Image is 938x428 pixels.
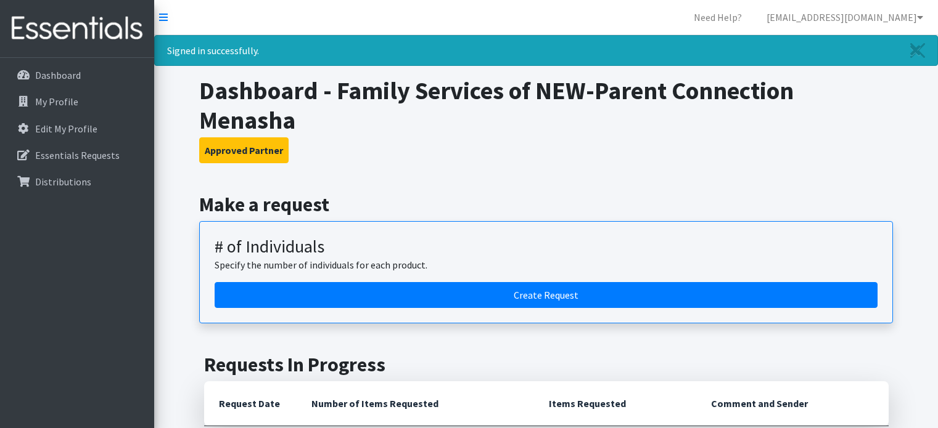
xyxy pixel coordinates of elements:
[154,35,938,66] div: Signed in successfully.
[215,257,878,272] p: Specify the number of individuals for each product.
[696,381,888,426] th: Comment and Sender
[5,89,149,114] a: My Profile
[199,193,893,216] h2: Make a request
[5,63,149,87] a: Dashboard
[215,282,878,308] a: Create a request by number of individuals
[204,381,297,426] th: Request Date
[199,76,893,135] h1: Dashboard - Family Services of NEW-Parent Connection Menasha
[35,149,120,161] p: Essentials Requests
[5,143,149,168] a: Essentials Requests
[898,36,937,65] a: Close
[684,5,752,30] a: Need Help?
[757,5,933,30] a: [EMAIL_ADDRESS][DOMAIN_NAME]
[5,169,149,194] a: Distributions
[534,381,696,426] th: Items Requested
[199,137,289,163] button: Approved Partner
[204,353,889,376] h2: Requests In Progress
[5,116,149,141] a: Edit My Profile
[5,8,149,49] img: HumanEssentials
[297,381,535,426] th: Number of Items Requested
[35,176,91,188] p: Distributions
[35,95,78,108] p: My Profile
[35,69,81,81] p: Dashboard
[35,123,97,135] p: Edit My Profile
[215,236,878,257] h3: # of Individuals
